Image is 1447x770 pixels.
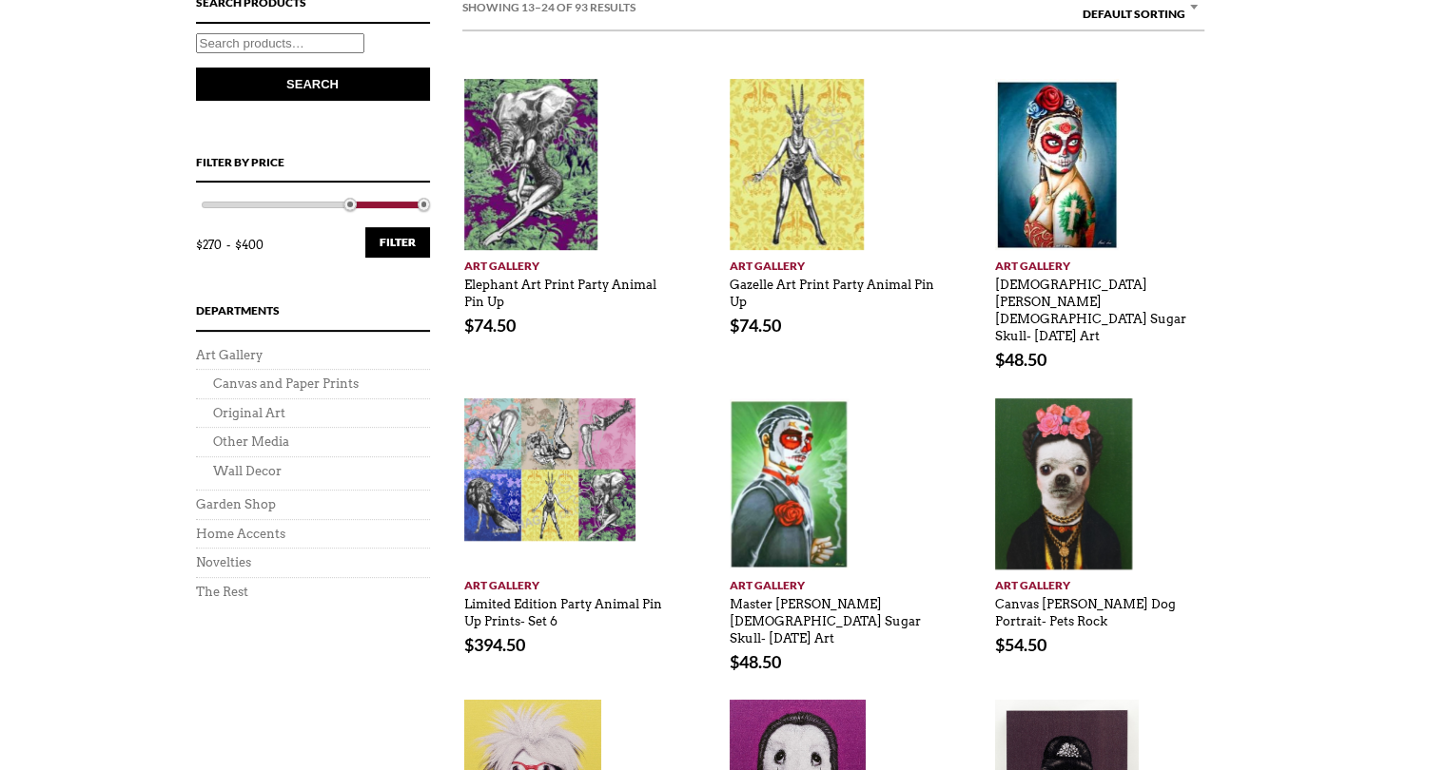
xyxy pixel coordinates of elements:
[464,569,671,594] a: Art Gallery
[196,585,248,599] a: The Rest
[995,634,1046,655] bdi: 54.50
[730,587,921,646] a: Master [PERSON_NAME] [DEMOGRAPHIC_DATA] Sugar Skull- [DATE] Art
[464,587,662,629] a: Limited Edition Party Animal Pin Up Prints- Set 6
[995,250,1202,275] a: Art Gallery
[464,315,516,336] bdi: 74.50
[730,651,739,672] span: $
[730,268,934,310] a: Gazelle Art Print Party Animal Pin Up
[196,301,430,332] h4: Departments
[365,227,430,258] button: Filter
[995,587,1176,629] a: Canvas [PERSON_NAME] Dog Portrait- Pets Rock
[995,634,1005,655] span: $
[196,227,430,264] div: Price: —
[730,651,781,672] bdi: 48.50
[464,634,474,655] span: $
[196,497,276,511] a: Garden Shop
[995,268,1186,344] a: [DEMOGRAPHIC_DATA] [PERSON_NAME] [DEMOGRAPHIC_DATA] Sugar Skull- [DATE] Art
[730,250,936,275] a: Art Gallery
[213,464,282,478] a: Wall Decor
[196,348,263,362] a: Art Gallery
[213,434,289,449] a: Other Media
[464,250,671,275] a: Art Gallery
[213,376,359,391] a: Canvas and Paper Prints
[995,349,1046,370] bdi: 48.50
[196,153,430,183] h4: Filter by price
[464,315,474,336] span: $
[196,33,364,53] input: Search products…
[995,569,1202,594] a: Art Gallery
[995,349,1005,370] span: $
[196,527,285,541] a: Home Accents
[730,315,781,336] bdi: 74.50
[730,315,739,336] span: $
[235,238,264,252] span: $400
[196,555,251,569] a: Novelties
[213,406,285,420] a: Original Art
[995,398,1132,569] img: frida kahlo dog potrait
[196,67,430,101] button: Search
[730,569,936,594] a: Art Gallery
[196,238,235,252] span: $270
[464,634,525,655] bdi: 394.50
[464,268,656,310] a: Elephant Art Print Party Animal Pin Up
